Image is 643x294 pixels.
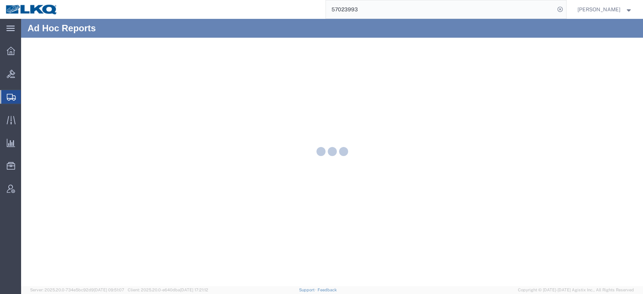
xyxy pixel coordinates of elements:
input: Search for shipment number, reference number [326,0,555,18]
img: logo [5,4,58,15]
span: Copyright © [DATE]-[DATE] Agistix Inc., All Rights Reserved [518,287,634,293]
span: Server: 2025.20.0-734e5bc92d9 [30,288,124,292]
span: [DATE] 17:21:12 [180,288,208,292]
h1: Ad Hoc Reports [6,5,75,14]
a: Feedback [318,288,337,292]
button: [PERSON_NAME] [577,5,633,14]
span: [DATE] 09:51:07 [94,288,124,292]
a: Support [299,288,318,292]
span: Matt Harvey [577,5,620,14]
span: Client: 2025.20.0-e640dba [128,288,208,292]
